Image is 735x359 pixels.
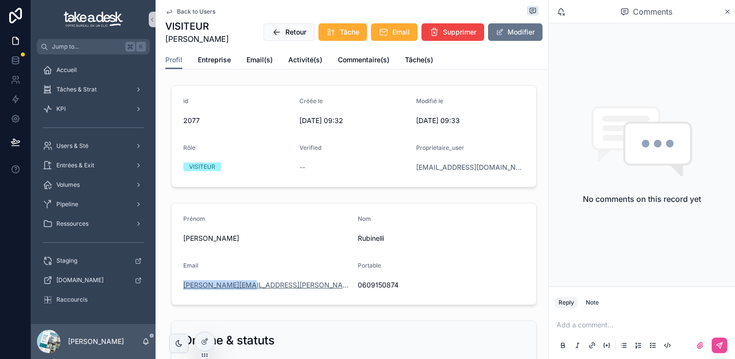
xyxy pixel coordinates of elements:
[56,296,87,304] span: Raccourcis
[183,144,195,151] span: Rôle
[338,51,389,71] a: Commentaire(s)
[37,271,150,289] a: [DOMAIN_NAME]
[416,162,525,172] a: [EMAIL_ADDRESS][DOMAIN_NAME]
[246,55,273,65] span: Email(s)
[183,97,188,105] span: id
[165,8,215,16] a: Back to Users
[582,297,603,308] button: Note
[165,55,182,65] span: Profil
[189,162,215,171] div: VISITEUR
[56,181,80,189] span: Volumes
[488,23,542,41] button: Modifier
[263,23,315,41] button: Retour
[358,280,525,290] span: 0609150874
[416,116,525,126] span: [DATE] 09:33
[246,51,273,71] a: Email(s)
[371,23,418,41] button: Email
[555,297,578,308] button: Reply
[340,27,359,37] span: Tâche
[56,200,78,208] span: Pipeline
[183,116,292,126] span: 2077
[583,193,701,205] h2: No comments on this record yet
[288,55,322,65] span: Activité(s)
[64,12,123,27] img: App logo
[37,291,150,308] a: Raccourcis
[37,196,150,213] a: Pipeline
[137,43,145,51] span: K
[56,257,77,265] span: Staging
[416,144,464,151] span: Proprietaire_user
[299,97,323,105] span: Créée le
[56,86,97,93] span: Tâches & Strat
[31,54,156,321] div: scrollable content
[37,157,150,174] a: Entrées & Exit
[37,176,150,194] a: Volumes
[165,33,229,45] span: [PERSON_NAME]
[358,233,525,243] span: Rubinelli
[416,97,443,105] span: Modifié le
[285,27,306,37] span: Retour
[183,333,275,348] h2: Origine & statuts
[358,262,381,269] span: Portable
[318,23,367,41] button: Tâche
[37,39,150,54] button: Jump to...K
[37,215,150,233] a: Ressources
[37,100,150,118] a: KPI
[37,81,150,98] a: Tâches & Strat
[288,51,322,71] a: Activité(s)
[183,215,205,222] span: Prénom
[165,51,182,70] a: Profil
[392,27,410,37] span: Email
[56,220,88,228] span: Ressources
[177,8,215,16] span: Back to Users
[183,280,350,290] a: [PERSON_NAME][EMAIL_ADDRESS][PERSON_NAME][PERSON_NAME][DOMAIN_NAME]
[443,27,476,37] span: Supprimer
[165,19,229,33] h1: VISITEUR
[299,116,408,126] span: [DATE] 09:32
[633,6,672,18] span: Comments
[338,55,389,65] span: Commentaire(s)
[52,43,122,51] span: Jump to...
[183,233,350,243] span: [PERSON_NAME]
[37,252,150,269] a: Staging
[56,276,104,284] span: [DOMAIN_NAME]
[183,262,198,269] span: Email
[56,162,94,169] span: Entrées & Exit
[198,55,231,65] span: Entreprise
[405,51,433,71] a: Tâche(s)
[358,215,371,222] span: Nom
[405,55,433,65] span: Tâche(s)
[586,299,599,306] div: Note
[56,105,66,113] span: KPI
[56,142,88,150] span: Users & Sté
[421,23,484,41] button: Supprimer
[68,337,124,346] p: [PERSON_NAME]
[37,61,150,79] a: Accueil
[299,144,321,151] span: Verified
[299,162,305,172] span: --
[56,66,77,74] span: Accueil
[198,51,231,71] a: Entreprise
[37,137,150,155] a: Users & Sté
